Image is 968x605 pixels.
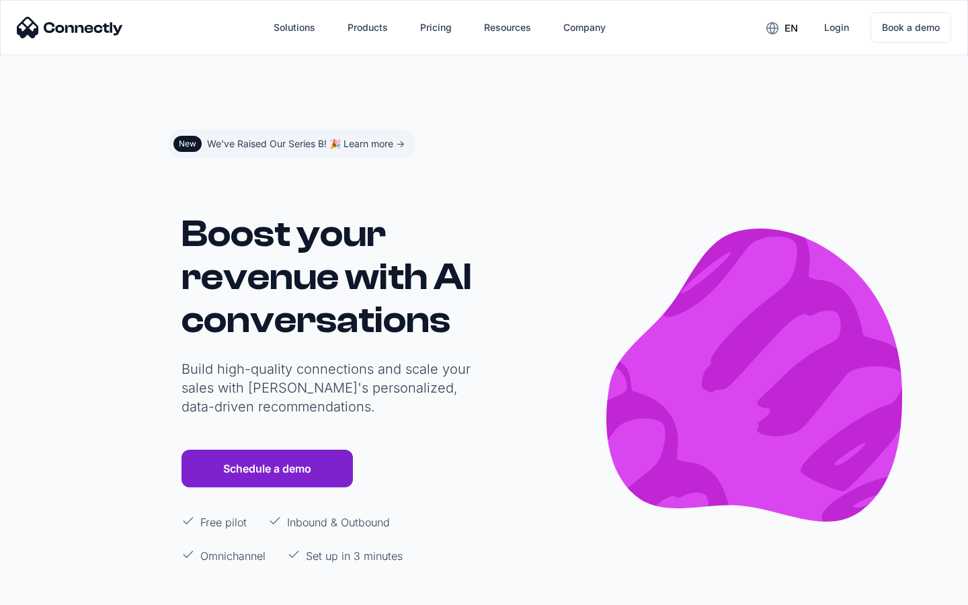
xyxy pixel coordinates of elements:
[420,18,452,37] div: Pricing
[17,17,123,38] img: Connectly Logo
[27,581,81,600] ul: Language list
[784,19,798,38] div: en
[824,18,849,37] div: Login
[13,580,81,600] aside: Language selected: English
[168,129,415,159] a: NewWe've Raised Our Series B! 🎉 Learn more ->
[207,134,405,153] div: We've Raised Our Series B! 🎉 Learn more ->
[813,11,860,44] a: Login
[182,450,353,487] a: Schedule a demo
[179,138,196,149] div: New
[871,12,951,43] a: Book a demo
[409,11,462,44] a: Pricing
[484,18,531,37] div: Resources
[563,18,606,37] div: Company
[274,18,315,37] div: Solutions
[200,514,247,530] p: Free pilot
[287,514,390,530] p: Inbound & Outbound
[200,548,266,564] p: Omnichannel
[182,212,477,341] h1: Boost your revenue with AI conversations
[182,360,477,416] p: Build high-quality connections and scale your sales with [PERSON_NAME]'s personalized, data-drive...
[348,18,388,37] div: Products
[306,548,403,564] p: Set up in 3 minutes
